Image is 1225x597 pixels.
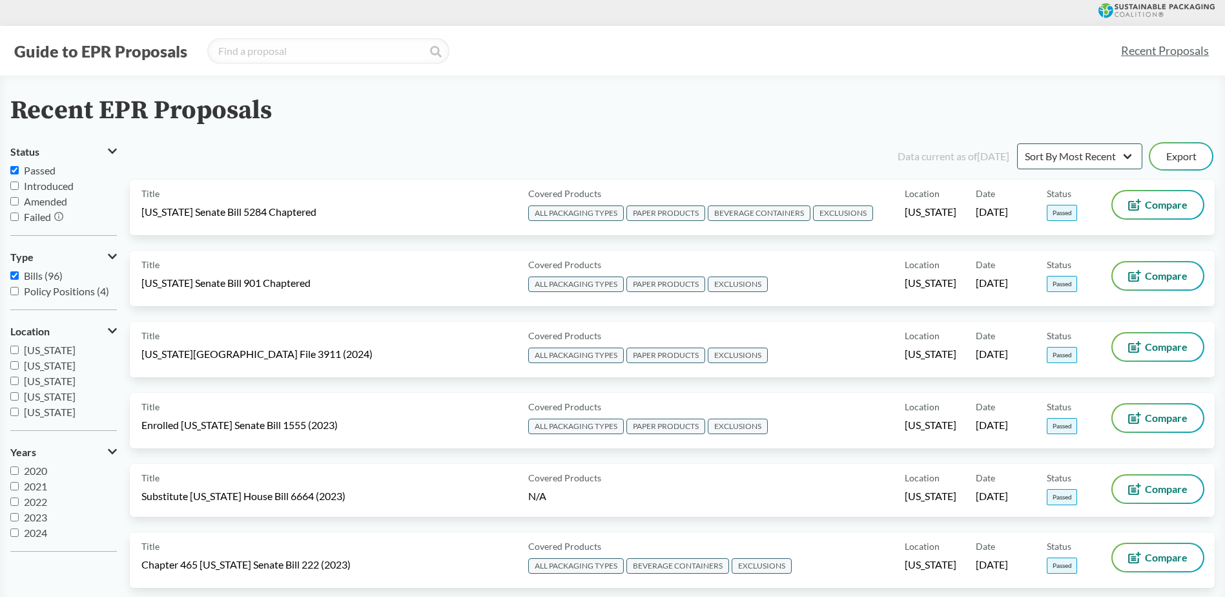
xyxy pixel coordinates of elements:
[10,392,19,401] input: [US_STATE]
[528,419,624,434] span: ALL PACKAGING TYPES
[10,182,19,190] input: Introduced
[24,406,76,418] span: [US_STATE]
[1113,476,1203,503] button: Compare
[528,400,601,414] span: Covered Products
[10,377,19,385] input: [US_STATE]
[10,287,19,295] input: Policy Positions (4)
[141,558,351,572] span: Chapter 465 [US_STATE] Senate Bill 222 (2023)
[24,195,67,207] span: Amended
[1145,271,1188,281] span: Compare
[976,471,995,485] span: Date
[1047,347,1077,363] span: Passed
[24,496,47,508] span: 2022
[626,558,729,574] span: BEVERAGE CONTAINERS
[10,513,19,521] input: 2023
[1145,200,1188,210] span: Compare
[976,539,995,553] span: Date
[1150,143,1212,169] button: Export
[1047,418,1077,434] span: Passed
[1113,191,1203,218] button: Compare
[1047,471,1071,485] span: Status
[1113,544,1203,571] button: Compare
[708,277,768,292] span: EXCLUSIONS
[813,205,873,221] span: EXCLUSIONS
[905,400,940,414] span: Location
[24,269,63,282] span: Bills (96)
[1113,333,1203,361] button: Compare
[141,205,316,219] span: [US_STATE] Senate Bill 5284 Chaptered
[10,466,19,475] input: 2020
[898,149,1009,164] div: Data current as of [DATE]
[10,408,19,416] input: [US_STATE]
[905,489,956,503] span: [US_STATE]
[976,558,1008,572] span: [DATE]
[10,346,19,354] input: [US_STATE]
[10,271,19,280] input: Bills (96)
[1047,489,1077,505] span: Passed
[24,480,47,492] span: 2021
[1047,400,1071,414] span: Status
[528,490,546,502] span: N/A
[905,558,956,572] span: [US_STATE]
[10,146,39,158] span: Status
[10,441,117,463] button: Years
[905,539,940,553] span: Location
[10,361,19,370] input: [US_STATE]
[1145,413,1188,423] span: Compare
[1115,36,1215,65] a: Recent Proposals
[141,489,345,503] span: Substitute [US_STATE] House Bill 6664 (2023)
[905,258,940,271] span: Location
[10,529,19,537] input: 2024
[1145,552,1188,563] span: Compare
[141,418,338,432] span: Enrolled [US_STATE] Senate Bill 1555 (2023)
[976,329,995,342] span: Date
[24,390,76,403] span: [US_STATE]
[905,471,940,485] span: Location
[1047,258,1071,271] span: Status
[528,558,624,574] span: ALL PACKAGING TYPES
[141,347,373,361] span: [US_STATE][GEOGRAPHIC_DATA] File 3911 (2024)
[1047,329,1071,342] span: Status
[1145,342,1188,352] span: Compare
[141,471,160,485] span: Title
[24,344,76,356] span: [US_STATE]
[1047,558,1077,574] span: Passed
[24,375,76,387] span: [US_STATE]
[976,400,995,414] span: Date
[1047,187,1071,200] span: Status
[141,329,160,342] span: Title
[10,41,191,61] button: Guide to EPR Proposals
[141,276,311,290] span: [US_STATE] Senate Bill 901 Chaptered
[528,348,624,363] span: ALL PACKAGING TYPES
[976,205,1008,219] span: [DATE]
[528,329,601,342] span: Covered Products
[1113,404,1203,432] button: Compare
[10,213,19,221] input: Failed
[141,539,160,553] span: Title
[708,419,768,434] span: EXCLUSIONS
[10,141,117,163] button: Status
[976,258,995,271] span: Date
[905,329,940,342] span: Location
[626,205,705,221] span: PAPER PRODUCTS
[24,465,47,477] span: 2020
[10,497,19,506] input: 2022
[10,96,272,125] h2: Recent EPR Proposals
[905,187,940,200] span: Location
[528,539,601,553] span: Covered Products
[10,320,117,342] button: Location
[1113,262,1203,289] button: Compare
[905,418,956,432] span: [US_STATE]
[1047,276,1077,292] span: Passed
[626,348,705,363] span: PAPER PRODUCTS
[976,187,995,200] span: Date
[732,558,792,574] span: EXCLUSIONS
[528,205,624,221] span: ALL PACKAGING TYPES
[10,446,36,458] span: Years
[10,197,19,205] input: Amended
[24,211,51,223] span: Failed
[141,187,160,200] span: Title
[905,347,956,361] span: [US_STATE]
[24,359,76,372] span: [US_STATE]
[528,187,601,200] span: Covered Products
